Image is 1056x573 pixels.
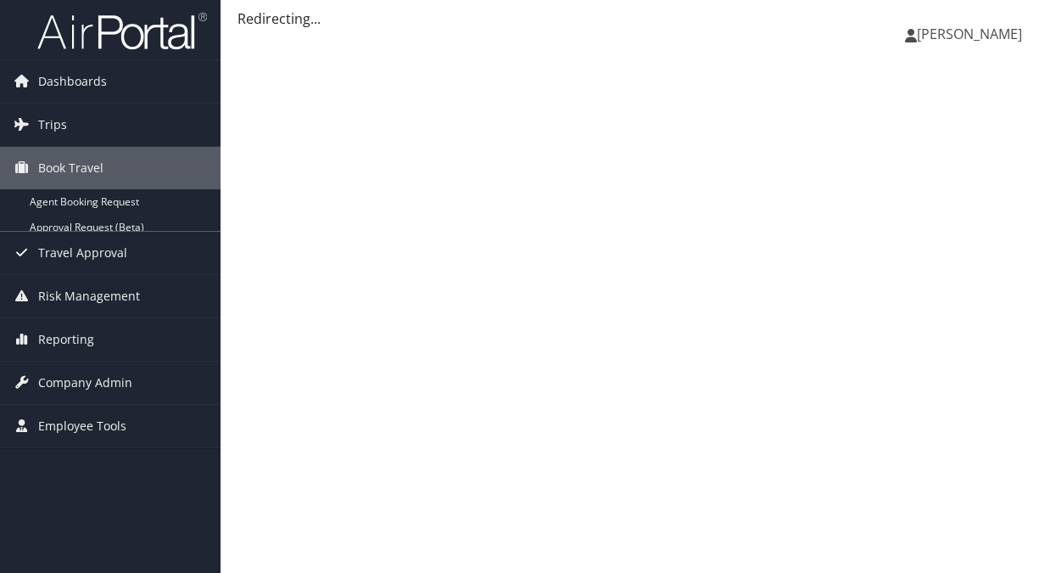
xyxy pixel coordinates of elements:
span: Book Travel [38,147,103,189]
div: Redirecting... [237,8,1039,29]
span: Employee Tools [38,405,126,447]
span: Risk Management [38,275,140,317]
span: [PERSON_NAME] [917,25,1022,43]
a: [PERSON_NAME] [905,8,1039,59]
span: Reporting [38,318,94,361]
span: Travel Approval [38,232,127,274]
span: Dashboards [38,60,107,103]
span: Trips [38,104,67,146]
img: airportal-logo.png [37,11,207,51]
span: Company Admin [38,362,132,404]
